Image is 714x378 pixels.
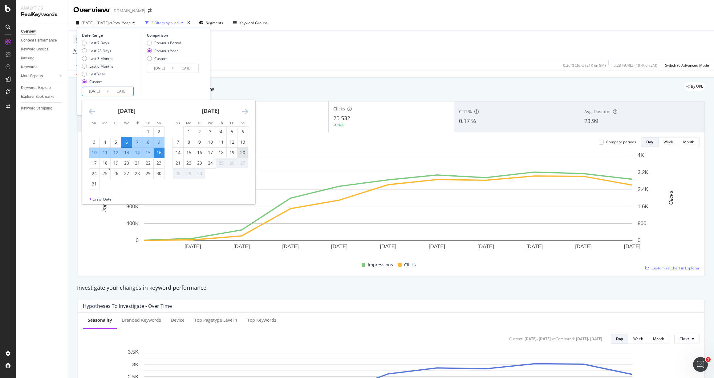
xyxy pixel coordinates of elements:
[111,139,121,145] div: 5
[82,20,109,26] span: [DATE] - [DATE]
[148,9,152,13] div: arrow-right-arrow-left
[100,160,110,166] div: 18
[173,170,183,177] div: 28
[194,137,205,147] td: Choose Tuesday, September 9, 2025 as your check-out date. It’s available.
[132,168,143,179] td: Choose Thursday, August 28, 2025 as your check-out date. It’s available.
[89,137,100,147] td: Choose Sunday, August 3, 2025 as your check-out date. It’s available.
[638,204,649,209] text: 1.6K
[509,336,523,341] div: Current:
[132,158,143,168] td: Choose Thursday, August 21, 2025 as your check-out date. It’s available.
[135,121,139,125] small: Th
[109,87,133,96] input: End Date
[82,79,113,84] div: Custom
[194,126,205,137] td: Choose Tuesday, September 2, 2025 as your check-out date. It’s available.
[638,152,644,158] text: 4K
[197,121,201,125] small: Tu
[227,129,237,135] div: 5
[21,55,34,62] div: Ranking
[146,121,150,125] small: Fr
[100,139,110,145] div: 4
[237,158,248,168] td: Not available. Saturday, September 27, 2025
[89,170,99,177] div: 24
[132,137,143,147] td: Selected. Thursday, August 7, 2025
[143,18,186,28] button: 3 Filters Applied
[239,20,268,26] div: Keyword Groups
[111,158,121,168] td: Choose Tuesday, August 19, 2025 as your check-out date. It’s available.
[132,149,143,156] div: 14
[227,158,237,168] td: Not available. Friday, September 26, 2025
[663,139,673,145] div: Week
[333,106,345,112] span: Clicks
[21,11,63,18] div: RealKeywords
[173,147,184,158] td: Choose Sunday, September 14, 2025 as your check-out date. It’s available.
[82,87,107,96] input: Start Date
[21,94,54,100] div: Explorer Bookmarks
[614,63,657,68] div: 5.23 % URLs ( 107K on 2M )
[526,244,543,249] text: [DATE]
[89,160,99,166] div: 17
[154,129,164,135] div: 2
[184,170,194,177] div: 29
[111,160,121,166] div: 19
[21,85,64,91] a: Keywords Explorer
[83,303,172,309] div: Hypotheses to Investigate - Over Time
[227,160,237,166] div: 26
[237,126,248,137] td: Choose Saturday, September 6, 2025 as your check-out date. It’s available.
[646,139,653,145] div: Day
[132,139,143,145] div: 7
[368,261,393,269] span: Impressions
[89,71,105,77] div: Last Year
[653,336,664,341] div: Month
[683,139,694,145] div: Month
[154,158,164,168] td: Choose Saturday, August 23, 2025 as your check-out date. It’s available.
[184,160,194,166] div: 22
[21,37,64,44] a: Content Performance
[194,160,205,166] div: 23
[128,349,139,355] text: 3.5K
[184,137,194,147] td: Choose Monday, September 8, 2025 as your check-out date. It’s available.
[143,149,153,156] div: 15
[184,126,194,137] td: Choose Monday, September 1, 2025 as your check-out date. It’s available.
[219,121,223,125] small: Th
[628,334,648,344] button: Week
[21,46,48,53] div: Keyword Groups
[147,56,181,61] div: Custom
[102,121,108,125] small: Mo
[205,147,216,158] td: Choose Wednesday, September 17, 2025 as your check-out date. It’s available.
[563,63,606,68] div: 0.26 % Clicks ( 21K on 8M )
[154,56,168,61] div: Custom
[205,126,216,137] td: Choose Wednesday, September 3, 2025 as your check-out date. It’s available.
[247,317,276,323] div: Top Keywords
[143,160,153,166] div: 22
[89,147,100,158] td: Selected. Sunday, August 10, 2025
[21,73,58,79] a: More Reports
[83,152,694,259] svg: A chart.
[21,85,52,91] div: Keywords Explorer
[126,204,139,209] text: 800K
[111,168,121,179] td: Choose Tuesday, August 26, 2025 as your check-out date. It’s available.
[154,149,164,156] div: 16
[143,147,154,158] td: Selected. Friday, August 15, 2025
[143,126,154,137] td: Choose Friday, August 1, 2025 as your check-out date. It’s available.
[205,160,216,166] div: 24
[21,64,64,70] a: Keywords
[143,139,153,145] div: 8
[124,121,129,125] small: We
[73,60,91,70] button: Apply
[668,191,674,205] text: Clicks
[89,139,99,145] div: 3
[89,149,99,156] div: 10
[143,158,154,168] td: Choose Friday, August 22, 2025 as your check-out date. It’s available.
[216,139,226,145] div: 11
[611,334,628,344] button: Day
[194,170,205,177] div: 30
[121,137,132,147] td: Selected as start date. Wednesday, August 6, 2025
[641,137,659,147] button: Day
[132,147,143,158] td: Selected. Thursday, August 14, 2025
[208,121,213,125] small: We
[21,46,64,53] a: Keyword Groups
[459,117,476,125] span: 0.17 %
[216,126,227,137] td: Choose Thursday, September 4, 2025 as your check-out date. It’s available.
[216,129,226,135] div: 4
[576,336,602,341] div: [DATE] - [DATE]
